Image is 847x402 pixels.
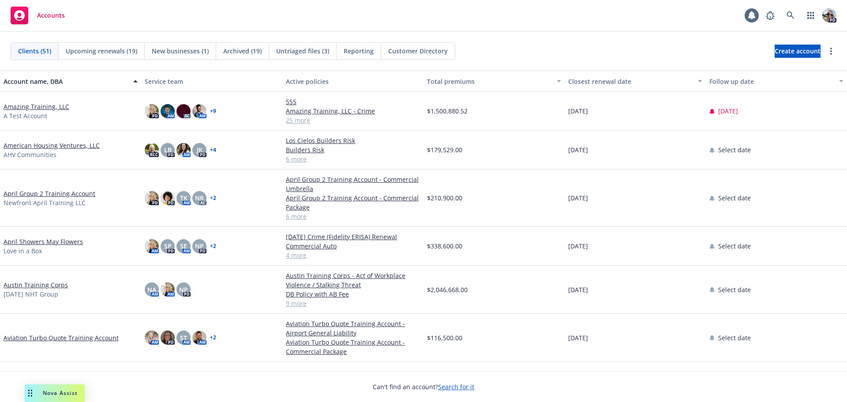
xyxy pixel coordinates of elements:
a: 555 [286,97,420,106]
span: [DATE] [568,193,588,203]
a: Create account [775,45,821,58]
span: A Test Account [4,111,47,120]
a: Switch app [802,7,820,24]
img: photo [176,143,191,157]
img: photo [176,104,191,118]
img: photo [145,191,159,205]
span: [DATE] [568,285,588,294]
a: + 9 [210,109,216,114]
div: Total premiums [427,77,551,86]
a: more [826,46,836,56]
img: photo [161,104,175,118]
span: [DATE] [568,106,588,116]
a: + 2 [210,195,216,201]
span: $116,500.00 [427,333,462,342]
div: Service team [145,77,279,86]
img: photo [145,104,159,118]
span: [DATE] [718,106,738,116]
a: 6 more [286,212,420,221]
span: $179,529.00 [427,145,462,154]
span: $1,500,880.52 [427,106,468,116]
a: Builders Risk [286,145,420,154]
a: Amazing Training, LLC [4,102,69,111]
span: [DATE] [568,145,588,154]
span: Reporting [344,46,374,56]
a: Commercial Auto [286,241,420,251]
span: Select date [718,193,751,203]
a: Search for it [438,383,474,391]
span: AHV Communities [4,150,56,159]
a: 4 more [286,251,420,260]
img: photo [161,191,175,205]
button: Follow up date [706,71,847,92]
span: TK [180,193,187,203]
span: Upcoming renewals (19) [66,46,137,56]
img: photo [192,104,206,118]
a: 6 more [286,154,420,164]
div: Account name, DBA [4,77,128,86]
div: Drag to move [25,384,36,402]
span: ST [180,333,187,342]
a: April Group 2 Training Account - Commercial Package [286,193,420,212]
img: photo [161,331,175,345]
span: [DATE] [568,241,588,251]
span: [DATE] [568,333,588,342]
span: Create account [775,43,821,60]
a: April Group 2 Training Account - Commercial Umbrella [286,175,420,193]
span: SE [180,241,187,251]
span: JK [197,145,202,154]
button: Total premiums [423,71,565,92]
a: 25 more [286,116,420,125]
a: DB Policy with AB Fee [286,289,420,299]
button: Active policies [282,71,423,92]
a: Aviation Turbo Quote Training Account - Airport General Liability [286,319,420,338]
a: American Housing Ventures, LLC [4,141,100,150]
a: Austin Training Corps - Act of Workplace Violence / Stalking Threat [286,271,420,289]
span: New businesses (1) [152,46,209,56]
span: SP [164,241,172,251]
span: Select date [718,241,751,251]
a: April Group 2 Training Account [4,189,95,198]
span: Untriaged files (3) [276,46,329,56]
a: + 4 [210,147,216,153]
span: Nova Assist [43,389,78,397]
a: Search [782,7,799,24]
a: Los Cielos Builders Risk [286,136,420,145]
div: Follow up date [709,77,834,86]
div: Closest renewal date [568,77,693,86]
button: Service team [141,71,282,92]
span: Can't find an account? [373,382,474,391]
a: Amazing Training, LLC - Crime [286,106,420,116]
span: Customer Directory [388,46,448,56]
a: + 2 [210,335,216,340]
a: [DATE] Crime (Fidelity ERISA) Renewal [286,232,420,241]
a: Aviation Turbo Quote Training Account [4,333,119,342]
span: Select date [718,145,751,154]
span: $210,900.00 [427,193,462,203]
a: Austin Training Corps [4,280,68,289]
div: Active policies [286,77,420,86]
span: [DATE] NHT Group [4,289,58,299]
span: $338,600.00 [427,241,462,251]
img: photo [192,331,206,345]
span: NP [179,285,188,294]
a: Report a Bug [761,7,779,24]
a: April Showers May Flowers [4,237,83,246]
img: photo [822,8,836,23]
span: Select date [718,333,751,342]
span: LB [164,145,172,154]
a: Aviation Turbo Quote Training Account - Commercial Package [286,338,420,356]
a: Accounts [7,3,68,28]
button: Closest renewal date [565,71,706,92]
span: Accounts [37,12,65,19]
span: Newfront April Training LLC [4,198,86,207]
img: photo [145,331,159,345]
span: NR [195,193,204,203]
span: Select date [718,285,751,294]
